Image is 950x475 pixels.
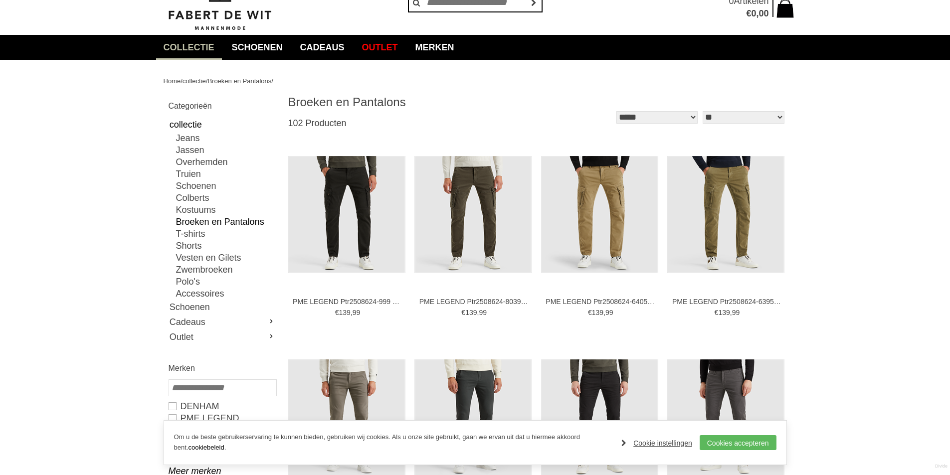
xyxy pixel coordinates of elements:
a: Schoenen [176,180,276,192]
a: PME LEGEND Ptr2508624-6395 Broeken en Pantalons [672,297,782,306]
a: Kostuums [176,204,276,216]
a: Shorts [176,240,276,252]
span: 102 Producten [288,118,347,128]
h2: Merken [169,362,276,374]
h2: Categorieën [169,100,276,112]
span: / [206,77,208,85]
span: 00 [759,8,768,18]
a: PME LEGEND [169,412,276,424]
a: Schoenen [169,300,276,315]
span: € [461,309,465,317]
img: PME LEGEND Ptr2508624-999 Broeken en Pantalons [288,156,405,273]
span: , [730,309,732,317]
span: 99 [479,309,487,317]
a: PME LEGEND Ptr2508624-999 Broeken en Pantalons [293,297,402,306]
a: collectie [156,35,222,60]
a: Polo's [176,276,276,288]
span: , [477,309,479,317]
p: Om u de beste gebruikerservaring te kunnen bieden, gebruiken wij cookies. Als u onze site gebruik... [174,432,612,453]
span: , [351,309,353,317]
span: / [181,77,183,85]
img: PME LEGEND Ptr2508624-6405 Broeken en Pantalons [541,156,658,273]
img: PME LEGEND Ptr2508624-6395 Broeken en Pantalons [667,156,784,273]
span: 0 [751,8,756,18]
span: € [746,8,751,18]
span: / [271,77,273,85]
span: , [603,309,605,317]
a: Broeken en Pantalons [207,77,271,85]
a: cookiebeleid [188,444,224,451]
a: Cookies accepteren [700,435,776,450]
a: PME LEGEND Ptr2508624-6405 Broeken en Pantalons [546,297,655,306]
span: 139 [718,309,730,317]
span: 99 [732,309,740,317]
a: collectie [183,77,206,85]
a: Vesten en Gilets [176,252,276,264]
a: collectie [169,117,276,132]
a: Accessoires [176,288,276,300]
a: PME LEGEND Ptr2508624-8039 Broeken en Pantalons [419,297,529,306]
a: Cadeaus [169,315,276,329]
a: Outlet [355,35,405,60]
a: Colberts [176,192,276,204]
span: 139 [465,309,477,317]
a: T-shirts [176,228,276,240]
a: Cookie instellingen [621,436,692,451]
h1: Broeken en Pantalons [288,95,538,110]
span: € [335,309,339,317]
a: Home [164,77,181,85]
a: Jassen [176,144,276,156]
a: Zwembroeken [176,264,276,276]
span: € [588,309,592,317]
a: Divide [935,460,948,473]
span: 139 [339,309,350,317]
a: Outlet [169,329,276,344]
a: Overhemden [176,156,276,168]
a: Broeken en Pantalons [176,216,276,228]
span: 139 [592,309,603,317]
a: Merken [408,35,462,60]
span: 99 [605,309,613,317]
span: € [715,309,719,317]
span: , [756,8,759,18]
a: Schoenen [224,35,290,60]
a: Cadeaus [293,35,352,60]
a: DENHAM [169,400,276,412]
img: PME LEGEND Ptr2508624-8039 Broeken en Pantalons [414,156,532,273]
a: Truien [176,168,276,180]
a: Jeans [176,132,276,144]
span: 99 [353,309,361,317]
